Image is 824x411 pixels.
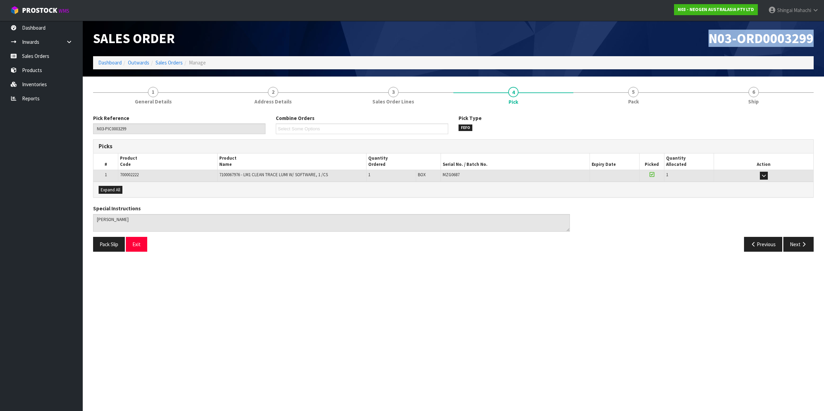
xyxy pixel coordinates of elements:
[748,87,759,97] span: 6
[93,237,125,252] button: Pack Slip
[794,7,811,13] span: Mahachi
[10,6,19,14] img: cube-alt.png
[509,98,518,106] span: Pick
[105,172,107,178] span: 1
[443,172,460,178] span: MZG0687
[459,124,472,131] span: FEFO
[148,87,158,97] span: 1
[98,59,122,66] a: Dashboard
[678,7,754,12] strong: N03 - NEOGEN AUSTRALASIA PTY LTD
[645,161,659,167] span: Picked
[93,109,814,257] span: Pick
[628,98,639,105] span: Pack
[748,98,759,105] span: Ship
[714,153,813,170] th: Action
[366,153,441,170] th: Quantity Ordered
[93,205,141,212] label: Special Instructions
[218,153,366,170] th: Product Name
[99,143,448,150] h3: Picks
[709,30,814,47] span: N03-ORD0003299
[189,59,206,66] span: Manage
[590,153,640,170] th: Expiry Date
[93,153,118,170] th: #
[22,6,57,15] span: ProStock
[508,87,519,97] span: 4
[120,172,139,178] span: 700002222
[219,172,328,178] span: 7100067976 - LM1 CLEAN TRACE LUMI W/ SOFTWARE, 1 /CS
[777,7,793,13] span: Shingai
[666,172,668,178] span: 1
[254,98,292,105] span: Address Details
[441,153,590,170] th: Serial No. / Batch No.
[128,59,149,66] a: Outwards
[93,30,175,47] span: Sales Order
[135,98,172,105] span: General Details
[388,87,399,97] span: 3
[126,237,147,252] button: Exit
[418,172,426,178] span: BOX
[783,237,814,252] button: Next
[268,87,278,97] span: 2
[93,114,129,122] label: Pick Reference
[459,114,482,122] label: Pick Type
[368,172,370,178] span: 1
[99,186,122,194] button: Expand All
[276,114,314,122] label: Combine Orders
[664,153,714,170] th: Quantity Allocated
[155,59,183,66] a: Sales Orders
[101,187,120,193] span: Expand All
[744,237,783,252] button: Previous
[118,153,218,170] th: Product Code
[372,98,414,105] span: Sales Order Lines
[628,87,639,97] span: 5
[59,8,69,14] small: WMS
